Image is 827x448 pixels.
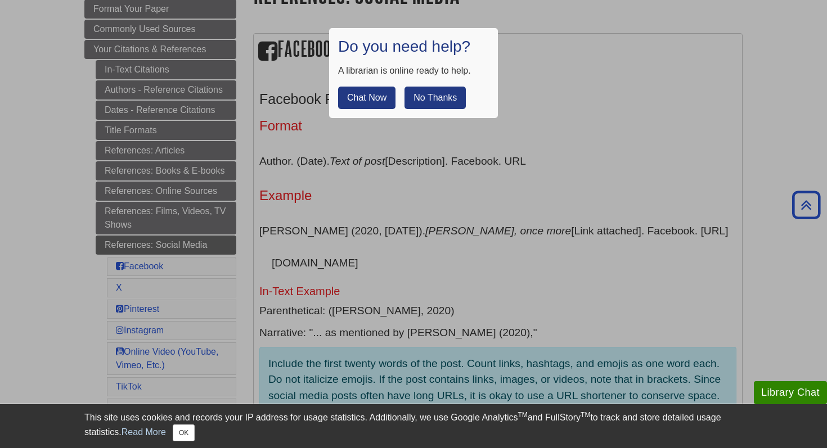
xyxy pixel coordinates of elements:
sup: TM [581,411,590,419]
sup: TM [518,411,527,419]
button: No Thanks [404,87,466,109]
h1: Do you need help? [338,37,489,56]
div: A librarian is online ready to help. [338,64,489,78]
div: This site uses cookies and records your IP address for usage statistics. Additionally, we use Goo... [84,411,743,441]
a: Read More [122,427,166,437]
button: Library Chat [754,381,827,404]
button: Close [173,424,195,441]
button: Chat Now [338,87,395,109]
